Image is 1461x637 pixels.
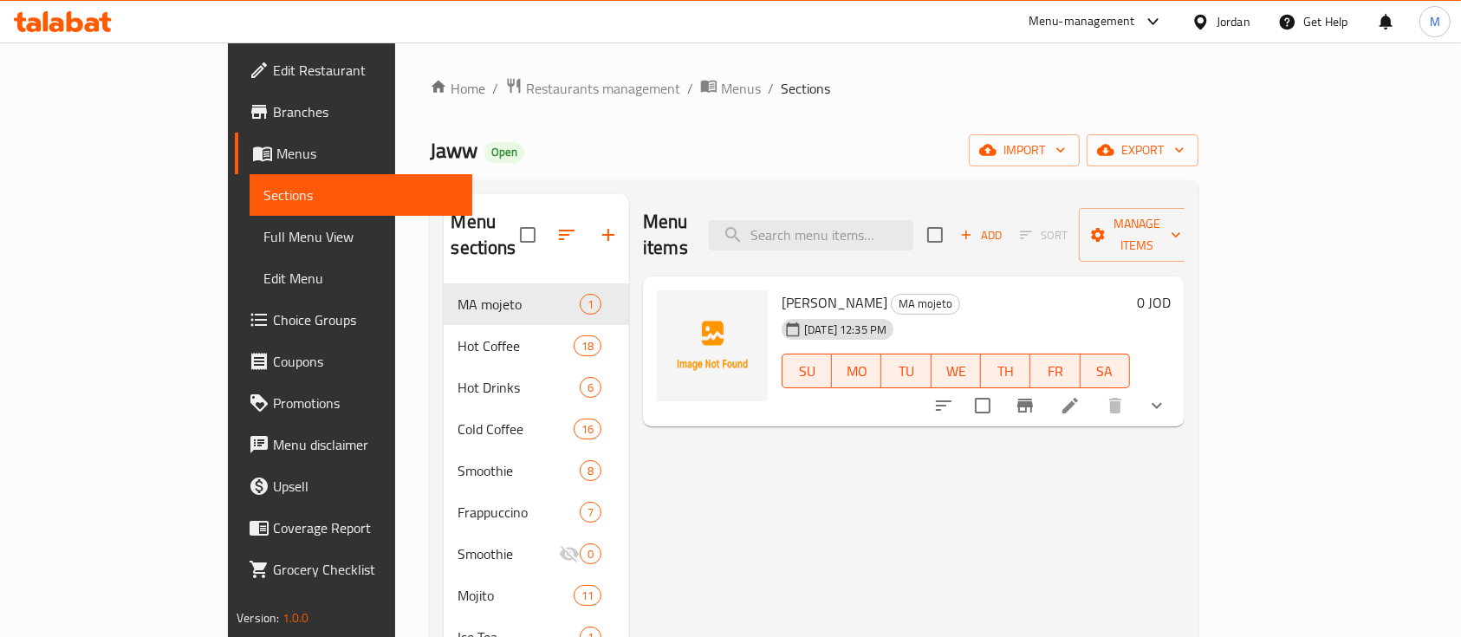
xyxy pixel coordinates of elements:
[932,354,981,388] button: WE
[1217,12,1250,31] div: Jordan
[1087,134,1198,166] button: export
[581,296,601,313] span: 1
[643,209,688,261] h2: Menu items
[581,504,601,521] span: 7
[1430,12,1440,31] span: M
[938,359,974,384] span: WE
[559,543,580,564] svg: Inactive section
[546,214,588,256] span: Sort sections
[657,290,768,401] img: Ma Mojito
[273,60,458,81] span: Edit Restaurant
[235,299,472,341] a: Choice Groups
[430,77,1198,100] nav: breadcrumb
[581,463,601,479] span: 8
[492,78,498,99] li: /
[988,359,1023,384] span: TH
[235,382,472,424] a: Promotions
[276,143,458,164] span: Menus
[958,225,1004,245] span: Add
[458,335,573,356] span: Hot Coffee
[1094,385,1136,426] button: delete
[235,341,472,382] a: Coupons
[263,185,458,205] span: Sections
[575,338,601,354] span: 18
[588,214,629,256] button: Add section
[1101,140,1185,161] span: export
[687,78,693,99] li: /
[782,289,887,315] span: [PERSON_NAME]
[235,133,472,174] a: Menus
[969,134,1080,166] button: import
[1146,395,1167,416] svg: Show Choices
[1088,359,1123,384] span: SA
[983,140,1066,161] span: import
[1004,385,1046,426] button: Branch-specific-item
[273,559,458,580] span: Grocery Checklist
[797,322,893,338] span: [DATE] 12:35 PM
[923,385,964,426] button: sort-choices
[444,533,629,575] div: Smoothie0
[981,354,1030,388] button: TH
[273,309,458,330] span: Choice Groups
[580,502,601,523] div: items
[1081,354,1130,388] button: SA
[444,450,629,491] div: Smoothie8
[273,434,458,455] span: Menu disclaimer
[444,367,629,408] div: Hot Drinks6
[451,209,520,261] h2: Menu sections
[782,354,832,388] button: SU
[235,507,472,549] a: Coverage Report
[881,354,931,388] button: TU
[574,585,601,606] div: items
[458,502,579,523] span: Frappuccino
[235,465,472,507] a: Upsell
[1093,213,1181,257] span: Manage items
[892,294,959,314] span: MA mojeto
[581,546,601,562] span: 0
[273,517,458,538] span: Coverage Report
[917,217,953,253] span: Select section
[888,359,924,384] span: TU
[273,393,458,413] span: Promotions
[458,419,573,439] span: Cold Coffee
[444,283,629,325] div: MA mojeto1
[235,91,472,133] a: Branches
[235,424,472,465] a: Menu disclaimer
[458,294,579,315] span: MA mojeto
[575,588,601,604] span: 11
[273,101,458,122] span: Branches
[505,77,680,100] a: Restaurants management
[1037,359,1073,384] span: FR
[789,359,825,384] span: SU
[964,387,1001,424] span: Select to update
[526,78,680,99] span: Restaurants management
[1136,385,1178,426] button: show more
[581,380,601,396] span: 6
[953,222,1009,249] span: Add item
[444,408,629,450] div: Cold Coffee16
[458,585,573,606] span: Mojito
[484,142,524,163] div: Open
[1137,290,1171,315] h6: 0 JOD
[574,419,601,439] div: items
[458,460,579,481] span: Smoothie
[700,77,761,100] a: Menus
[721,78,761,99] span: Menus
[1030,354,1080,388] button: FR
[891,294,960,315] div: MA mojeto
[781,78,830,99] span: Sections
[458,543,558,564] span: Smoothie
[768,78,774,99] li: /
[1029,11,1135,32] div: Menu-management
[575,421,601,438] span: 16
[263,226,458,247] span: Full Menu View
[1079,208,1195,262] button: Manage items
[458,377,579,398] span: Hot Drinks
